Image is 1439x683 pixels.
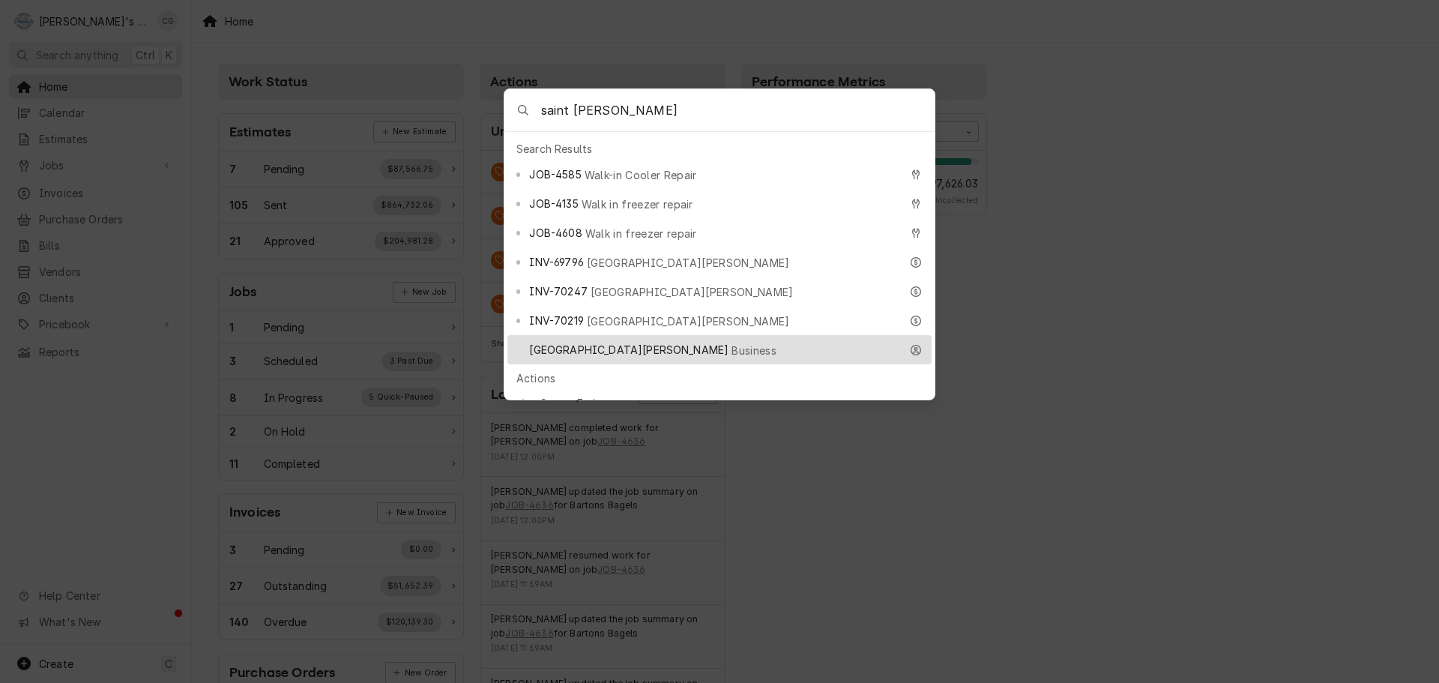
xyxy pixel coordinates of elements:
[587,255,790,271] span: [GEOGRAPHIC_DATA][PERSON_NAME]
[731,343,776,358] span: Business
[529,283,587,299] span: INV-70247
[529,196,578,211] span: JOB-4135
[529,225,582,241] span: JOB-4608
[540,395,923,411] span: Create Estimate
[504,88,935,400] div: Global Command Menu
[529,342,728,358] span: [GEOGRAPHIC_DATA][PERSON_NAME]
[507,367,932,389] div: Actions
[582,196,693,212] span: Walk in freezer repair
[529,166,581,182] span: JOB-4585
[585,226,697,241] span: Walk in freezer repair
[529,254,583,270] span: INV-69796
[507,138,932,160] div: Search Results
[587,313,790,329] span: [GEOGRAPHIC_DATA][PERSON_NAME]
[541,89,935,131] input: Search anything
[529,313,583,328] span: INV-70219
[585,167,697,183] span: Walk-in Cooler Repair
[591,284,794,300] span: [GEOGRAPHIC_DATA][PERSON_NAME]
